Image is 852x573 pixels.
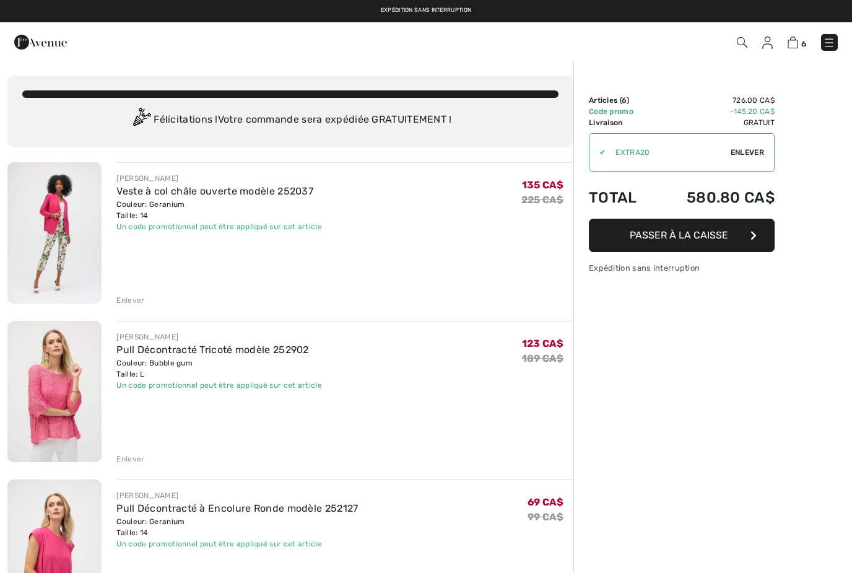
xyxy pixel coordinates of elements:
td: Articles ( ) [589,95,654,106]
td: -145.20 CA$ [654,106,775,117]
span: 6 [801,39,806,48]
div: ✔ [589,147,606,158]
s: 225 CA$ [521,194,563,206]
a: Pull Décontracté Tricoté modèle 252902 [116,344,308,356]
img: Menu [823,37,835,49]
span: Enlever [731,147,764,158]
img: Recherche [737,37,747,48]
img: Pull Décontracté Tricoté modèle 252902 [7,321,102,462]
img: Mes infos [762,37,773,49]
div: [PERSON_NAME] [116,331,322,343]
input: Code promo [606,134,731,171]
span: 69 CA$ [528,496,563,508]
td: Livraison [589,117,654,128]
div: Félicitations ! Votre commande sera expédiée GRATUITEMENT ! [22,108,559,133]
div: Enlever [116,295,144,306]
a: Veste à col châle ouverte modèle 252037 [116,185,313,197]
div: Un code promotionnel peut être appliqué sur cet article [116,221,322,232]
img: Congratulation2.svg [129,108,154,133]
div: Couleur: Geranium Taille: 14 [116,516,358,538]
div: [PERSON_NAME] [116,173,322,184]
td: 726.00 CA$ [654,95,775,106]
div: Couleur: Bubble gum Taille: L [116,357,322,380]
td: Gratuit [654,117,775,128]
img: 1ère Avenue [14,30,67,55]
span: 6 [622,96,627,105]
div: Expédition sans interruption [589,262,775,274]
div: Un code promotionnel peut être appliqué sur cet article [116,380,322,391]
img: Panier d'achat [788,37,798,48]
a: 1ère Avenue [14,35,67,47]
span: Passer à la caisse [630,229,728,241]
div: [PERSON_NAME] [116,490,358,501]
div: Enlever [116,453,144,465]
td: Total [589,177,654,219]
a: 6 [788,35,806,50]
span: 123 CA$ [522,338,563,349]
td: 580.80 CA$ [654,177,775,219]
span: 135 CA$ [522,179,563,191]
button: Passer à la caisse [589,219,775,252]
s: 99 CA$ [528,511,563,523]
td: Code promo [589,106,654,117]
img: Veste à col châle ouverte modèle 252037 [7,162,102,304]
div: Couleur: Geranium Taille: 14 [116,199,322,221]
a: Pull Décontracté à Encolure Ronde modèle 252127 [116,502,358,514]
s: 189 CA$ [522,352,563,364]
div: Un code promotionnel peut être appliqué sur cet article [116,538,358,549]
